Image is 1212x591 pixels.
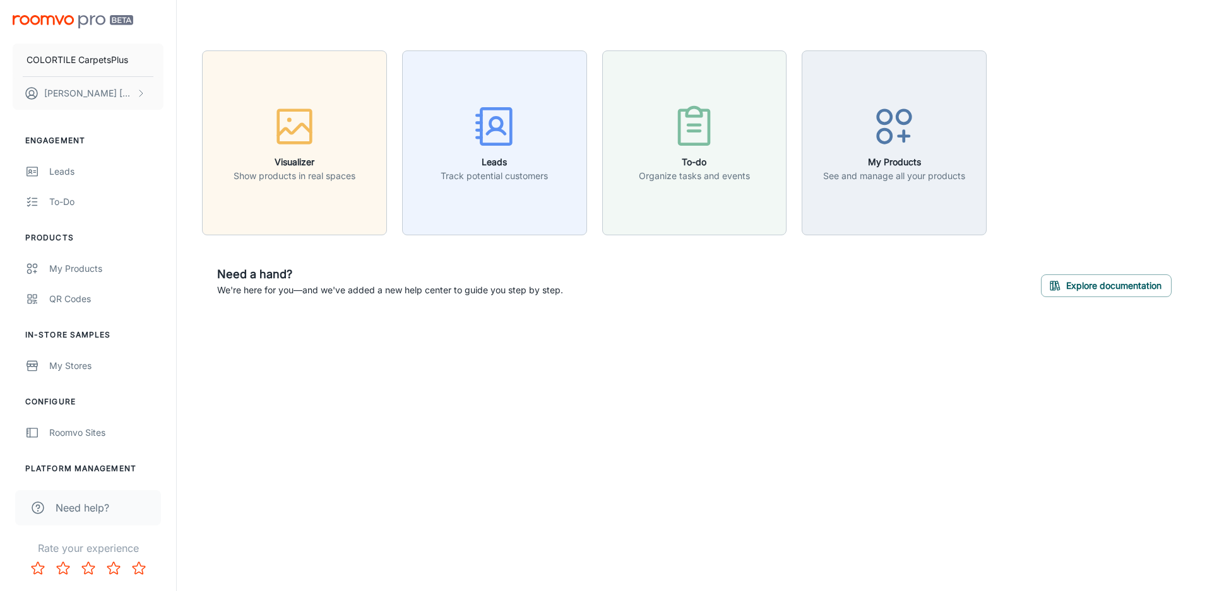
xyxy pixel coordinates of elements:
button: VisualizerShow products in real spaces [202,50,387,235]
h6: My Products [823,155,965,169]
p: We're here for you—and we've added a new help center to guide you step by step. [217,283,563,297]
p: See and manage all your products [823,169,965,183]
div: My Stores [49,359,163,373]
button: Explore documentation [1041,274,1172,297]
div: To-do [49,195,163,209]
p: Organize tasks and events [639,169,750,183]
p: Track potential customers [441,169,548,183]
button: My ProductsSee and manage all your products [802,50,987,235]
div: QR Codes [49,292,163,306]
a: LeadsTrack potential customers [402,136,587,148]
img: Roomvo PRO Beta [13,15,133,28]
button: COLORTILE CarpetsPlus [13,44,163,76]
a: My ProductsSee and manage all your products [802,136,987,148]
button: LeadsTrack potential customers [402,50,587,235]
p: [PERSON_NAME] [PERSON_NAME] [44,86,133,100]
p: Show products in real spaces [234,169,355,183]
a: To-doOrganize tasks and events [602,136,787,148]
h6: Leads [441,155,548,169]
p: COLORTILE CarpetsPlus [27,53,128,67]
h6: Visualizer [234,155,355,169]
div: Leads [49,165,163,178]
h6: Need a hand? [217,266,563,283]
h6: To-do [639,155,750,169]
button: [PERSON_NAME] [PERSON_NAME] [13,77,163,110]
a: Explore documentation [1041,278,1172,291]
button: To-doOrganize tasks and events [602,50,787,235]
div: My Products [49,262,163,276]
